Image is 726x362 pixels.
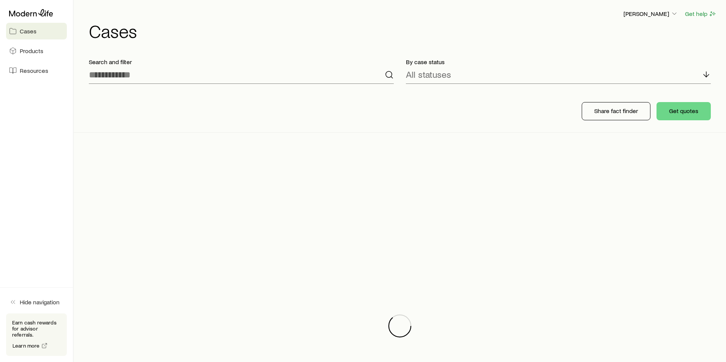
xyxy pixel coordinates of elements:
p: [PERSON_NAME] [623,10,678,17]
p: All statuses [406,69,451,80]
a: Resources [6,62,67,79]
p: Share fact finder [594,107,638,115]
div: Earn cash rewards for advisor referrals.Learn more [6,313,67,356]
h1: Cases [89,22,717,40]
span: Learn more [13,343,40,348]
button: [PERSON_NAME] [623,9,679,19]
span: Hide navigation [20,298,60,306]
p: Search and filter [89,58,394,66]
button: Get help [685,9,717,18]
span: Cases [20,27,36,35]
span: Products [20,47,43,55]
a: Products [6,42,67,59]
span: Resources [20,67,48,74]
p: By case status [406,58,711,66]
a: Cases [6,23,67,39]
button: Share fact finder [582,102,650,120]
p: Earn cash rewards for advisor referrals. [12,320,61,338]
button: Get quotes [657,102,711,120]
button: Hide navigation [6,294,67,310]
